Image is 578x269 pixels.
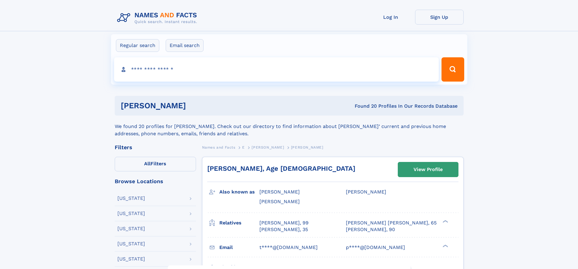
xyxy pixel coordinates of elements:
div: ❯ [441,244,448,248]
h3: Also known as [219,187,259,197]
a: Log In [367,10,415,25]
button: Search Button [441,57,464,82]
a: E [242,143,245,151]
span: [PERSON_NAME] [291,145,323,150]
div: [US_STATE] [117,241,145,246]
h3: Relatives [219,218,259,228]
div: [US_STATE] [117,257,145,261]
a: Sign Up [415,10,464,25]
span: [PERSON_NAME] [346,189,386,195]
a: View Profile [398,162,458,177]
a: [PERSON_NAME], Age [DEMOGRAPHIC_DATA] [207,165,355,172]
label: Email search [166,39,204,52]
div: We found 20 profiles for [PERSON_NAME]. Check out our directory to find information about [PERSON... [115,116,464,137]
input: search input [114,57,439,82]
a: Names and Facts [202,143,235,151]
div: [US_STATE] [117,196,145,201]
h1: [PERSON_NAME] [121,102,270,109]
img: Logo Names and Facts [115,10,202,26]
a: [PERSON_NAME], 90 [346,226,395,233]
div: Found 20 Profiles In Our Records Database [270,103,458,109]
span: E [242,145,245,150]
label: Regular search [116,39,159,52]
a: [PERSON_NAME] [PERSON_NAME], 65 [346,220,437,226]
a: [PERSON_NAME], 35 [259,226,308,233]
span: [PERSON_NAME] [252,145,284,150]
span: All [144,161,150,166]
span: [PERSON_NAME] [259,199,300,204]
span: [PERSON_NAME] [259,189,300,195]
div: ❯ [441,219,448,223]
div: [US_STATE] [117,211,145,216]
label: Filters [115,157,196,171]
a: [PERSON_NAME], 99 [259,220,309,226]
h3: Email [219,242,259,253]
div: [US_STATE] [117,226,145,231]
a: [PERSON_NAME] [252,143,284,151]
div: Browse Locations [115,179,196,184]
div: Filters [115,145,196,150]
div: View Profile [414,163,443,177]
